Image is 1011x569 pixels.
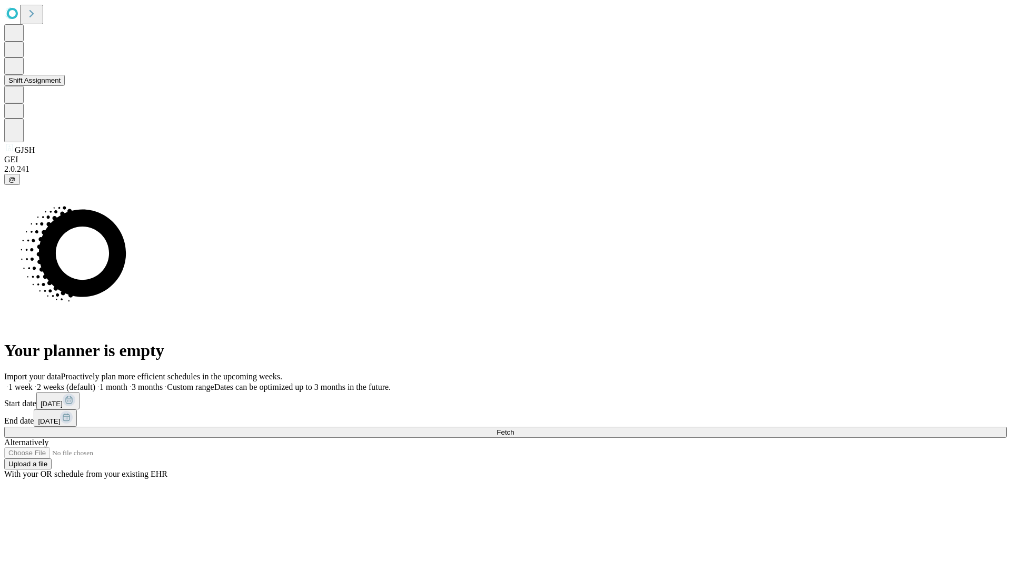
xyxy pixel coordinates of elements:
[132,382,163,391] span: 3 months
[8,175,16,183] span: @
[41,400,63,408] span: [DATE]
[15,145,35,154] span: GJSH
[167,382,214,391] span: Custom range
[36,392,80,409] button: [DATE]
[38,417,60,425] span: [DATE]
[4,392,1007,409] div: Start date
[4,469,167,478] span: With your OR schedule from your existing EHR
[4,438,48,447] span: Alternatively
[4,427,1007,438] button: Fetch
[214,382,391,391] span: Dates can be optimized up to 3 months in the future.
[4,75,65,86] button: Shift Assignment
[34,409,77,427] button: [DATE]
[61,372,282,381] span: Proactively plan more efficient schedules in the upcoming weeks.
[4,409,1007,427] div: End date
[497,428,514,436] span: Fetch
[4,155,1007,164] div: GEI
[37,382,95,391] span: 2 weeks (default)
[4,164,1007,174] div: 2.0.241
[8,382,33,391] span: 1 week
[4,341,1007,360] h1: Your planner is empty
[4,174,20,185] button: @
[4,458,52,469] button: Upload a file
[4,372,61,381] span: Import your data
[100,382,127,391] span: 1 month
